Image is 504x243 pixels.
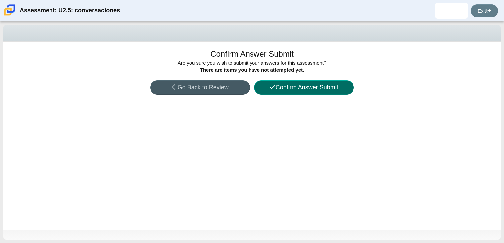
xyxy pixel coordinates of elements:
[446,5,457,16] img: jayren.pedrazamont.Hj75Q3
[150,80,250,95] button: Go Back to Review
[210,48,294,60] h1: Confirm Answer Submit
[178,60,327,73] span: Are you sure you wish to submit your answers for this assessment?
[471,4,498,17] a: Exit
[254,80,354,95] button: Confirm Answer Submit
[3,3,17,17] img: Carmen School of Science & Technology
[3,12,17,18] a: Carmen School of Science & Technology
[20,3,120,19] div: Assessment: U2.5: conversaciones
[200,67,304,73] u: There are items you have not attempted yet.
